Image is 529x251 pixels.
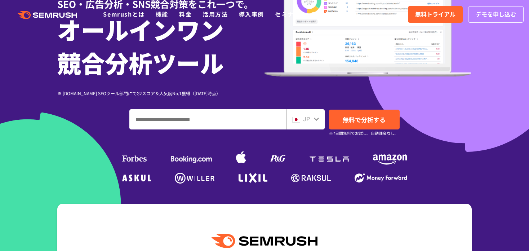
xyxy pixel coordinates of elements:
a: 活用方法 [203,10,228,18]
a: デモを申し込む [468,6,524,23]
div: ※ [DOMAIN_NAME] SEOツール部門にてG2スコア＆人気度No.1獲得（[DATE]時点） [57,90,264,97]
a: セミナー [275,10,300,18]
a: 導入事例 [239,10,264,18]
small: ※7日間無料でお試し。自動課金なし。 [329,130,399,137]
a: 料金 [179,10,192,18]
a: 無料トライアル [408,6,463,23]
a: Semrushとは [103,10,145,18]
span: デモを申し込む [476,10,516,19]
span: JP [303,114,310,123]
span: 無料で分析する [343,115,386,124]
h1: オールインワン 競合分析ツール [57,13,264,79]
input: ドメイン、キーワードまたはURLを入力してください [130,110,286,129]
img: Semrush [212,234,317,248]
a: 無料で分析する [329,110,400,129]
a: 資料ダウンロード [311,10,362,18]
a: 機能 [156,10,168,18]
span: 無料トライアル [415,10,455,19]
